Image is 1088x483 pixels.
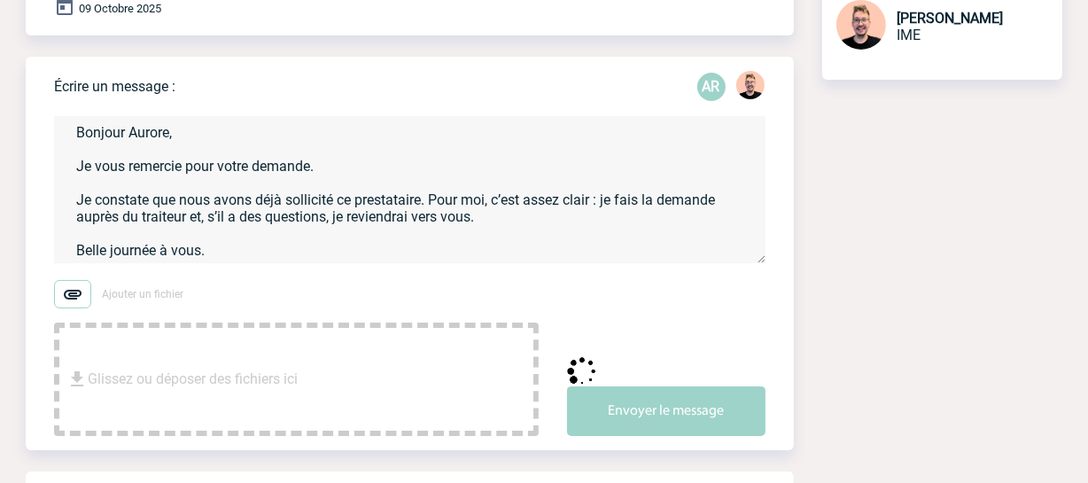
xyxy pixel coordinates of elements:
[102,288,183,300] span: Ajouter un fichier
[736,71,765,103] div: Stefan MILADINOVIC
[897,27,921,43] span: IME
[79,2,161,15] span: 09 Octobre 2025
[567,386,765,436] button: Envoyer le message
[897,10,1003,27] span: [PERSON_NAME]
[54,78,175,95] p: Écrire un message :
[697,73,726,101] p: AR
[88,335,298,424] span: Glissez ou déposer des fichiers ici
[66,369,88,390] img: file_download.svg
[736,71,765,99] img: 129741-1.png
[697,73,726,101] div: Aurore ROSENPIK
